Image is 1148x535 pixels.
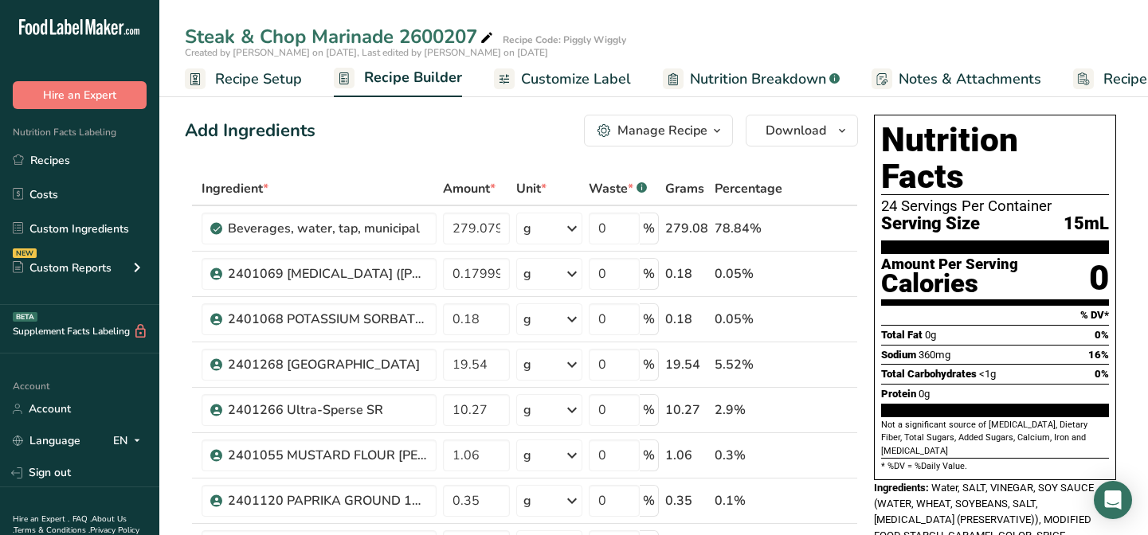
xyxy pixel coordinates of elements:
[185,22,496,51] div: Steak & Chop Marinade 2600207
[1094,481,1132,519] div: Open Intercom Messenger
[589,179,647,198] div: Waste
[617,121,707,140] div: Manage Recipe
[881,272,1018,295] div: Calories
[665,264,708,283] div: 0.18
[925,329,936,341] span: 0g
[665,400,708,420] div: 10.27
[881,306,1109,325] section: % DV*
[584,115,733,146] button: Manage Recipe
[881,388,916,400] span: Protein
[715,310,782,329] div: 0.05%
[228,491,427,510] div: 2401120 PAPRIKA GROUND 120 ASTA ELITE PK9443
[715,264,782,283] div: 0.05%
[665,491,708,510] div: 0.35
[919,388,930,400] span: 0g
[1095,368,1109,380] span: 0%
[881,419,1109,458] section: Not a significant source of [MEDICAL_DATA], Dietary Fiber, Total Sugars, Added Sugars, Calcium, I...
[881,198,1109,214] div: 24 Servings Per Container
[715,219,782,238] div: 78.84%
[881,257,1018,272] div: Amount Per Serving
[881,329,923,341] span: Total Fat
[665,219,708,238] div: 279.08
[13,427,80,455] a: Language
[715,491,782,510] div: 0.1%
[523,491,531,510] div: g
[919,349,950,361] span: 360mg
[523,264,531,283] div: g
[1064,214,1109,234] span: 15mL
[228,264,427,283] div: 2401069 [MEDICAL_DATA] ([PERSON_NAME])
[215,68,302,90] span: Recipe Setup
[715,355,782,374] div: 5.52%
[881,214,980,234] span: Serving Size
[364,67,462,88] span: Recipe Builder
[746,115,858,146] button: Download
[523,219,531,238] div: g
[1089,257,1109,299] div: 0
[228,310,427,329] div: 2401068 POTASSIUM SORBATE APAC
[503,33,626,47] div: Recipe Code: Piggly Wiggly
[228,400,427,420] div: 2401266 Ultra-Sperse SR
[979,368,996,380] span: <1g
[665,310,708,329] div: 0.18
[228,355,427,374] div: 2401268 [GEOGRAPHIC_DATA]
[521,68,631,90] span: Customize Label
[899,68,1041,90] span: Notes & Attachments
[523,446,531,465] div: g
[872,61,1041,97] a: Notes & Attachments
[494,61,631,97] a: Customize Label
[1088,349,1109,361] span: 16%
[13,81,147,109] button: Hire an Expert
[874,482,929,494] span: Ingredients:
[881,349,916,361] span: Sodium
[665,446,708,465] div: 1.06
[523,355,531,374] div: g
[663,61,840,97] a: Nutrition Breakdown
[766,121,826,140] span: Download
[185,61,302,97] a: Recipe Setup
[690,68,826,90] span: Nutrition Breakdown
[72,514,92,525] a: FAQ .
[523,400,531,420] div: g
[113,432,147,451] div: EN
[13,514,69,525] a: Hire an Expert .
[715,400,782,420] div: 2.9%
[516,179,547,198] span: Unit
[443,179,496,198] span: Amount
[228,446,427,465] div: 2401055 MUSTARD FLOUR [PERSON_NAME] MUS2928
[228,219,427,238] div: Beverages, water, tap, municipal
[185,118,315,144] div: Add Ingredients
[334,60,462,98] a: Recipe Builder
[881,368,977,380] span: Total Carbohydrates
[715,446,782,465] div: 0.3%
[13,248,37,258] div: NEW
[665,355,708,374] div: 19.54
[881,458,1109,473] section: * %DV = %Daily Value.
[715,179,782,198] span: Percentage
[523,310,531,329] div: g
[1095,329,1109,341] span: 0%
[13,312,37,322] div: BETA
[185,46,548,59] span: Created by [PERSON_NAME] on [DATE], Last edited by [PERSON_NAME] on [DATE]
[13,260,112,276] div: Custom Reports
[202,179,268,198] span: Ingredient
[665,179,704,198] span: Grams
[881,122,1109,195] h1: Nutrition Facts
